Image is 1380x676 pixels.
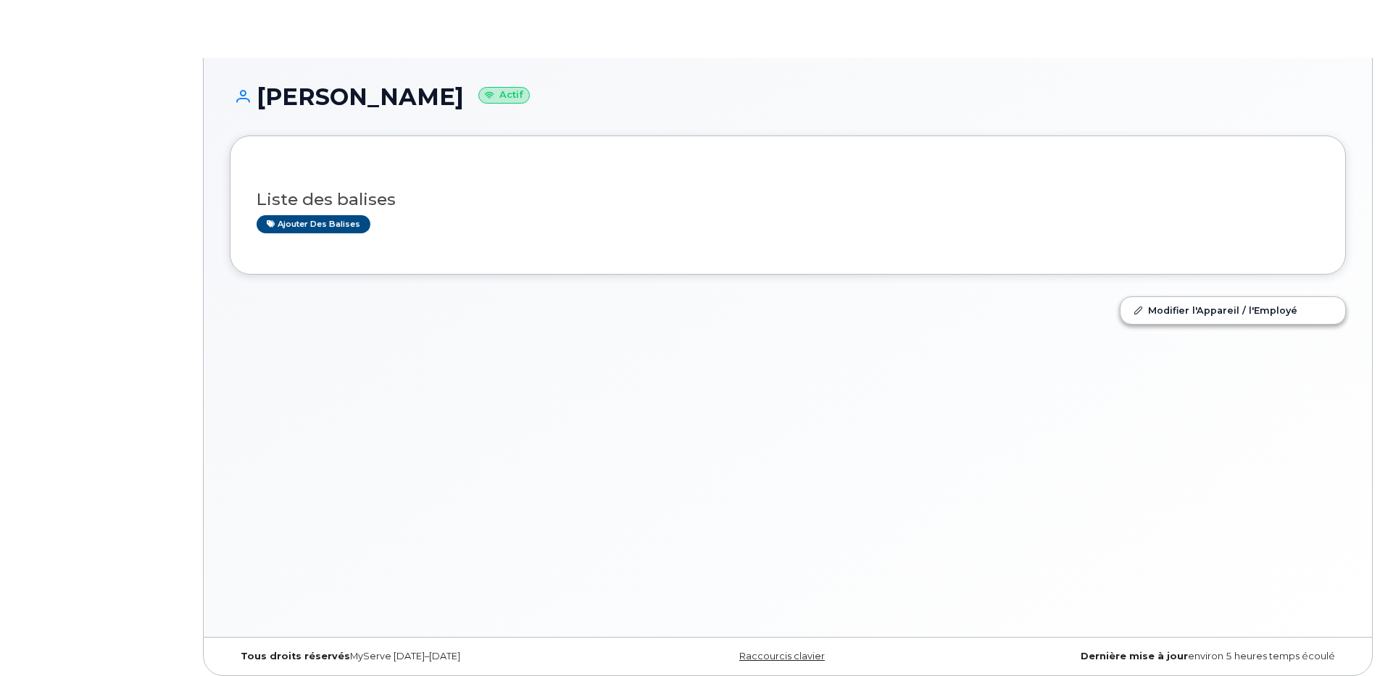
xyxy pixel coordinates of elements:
[739,651,825,662] a: Raccourcis clavier
[230,651,602,662] div: MyServe [DATE]–[DATE]
[257,215,370,233] a: Ajouter des balises
[241,651,350,662] strong: Tous droits réservés
[974,651,1346,662] div: environ 5 heures temps écoulé
[1121,297,1345,323] a: Modifier l'Appareil / l'Employé
[478,87,530,104] small: Actif
[1081,651,1188,662] strong: Dernière mise à jour
[230,84,1346,109] h1: [PERSON_NAME]
[257,191,1319,209] h3: Liste des balises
